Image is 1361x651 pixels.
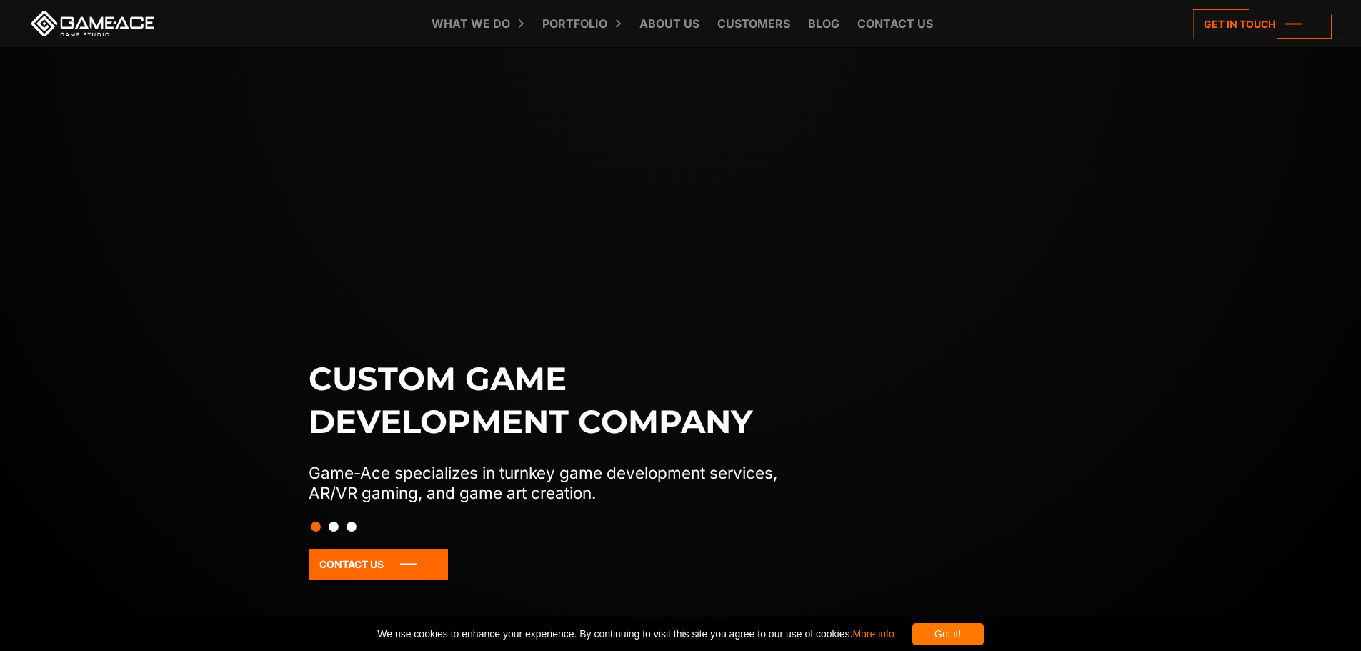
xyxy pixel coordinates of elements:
[912,623,984,645] div: Got it!
[309,549,448,580] a: Contact Us
[309,463,807,503] p: Game-Ace specializes in turnkey game development services, AR/VR gaming, and game art creation.
[377,623,894,645] span: We use cookies to enhance your experience. By continuing to visit this site you agree to our use ...
[309,357,807,443] h1: Custom game development company
[852,628,894,640] a: More info
[329,515,339,539] button: Slide 2
[347,515,357,539] button: Slide 3
[311,515,321,539] button: Slide 1
[1193,9,1332,39] a: Get in touch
